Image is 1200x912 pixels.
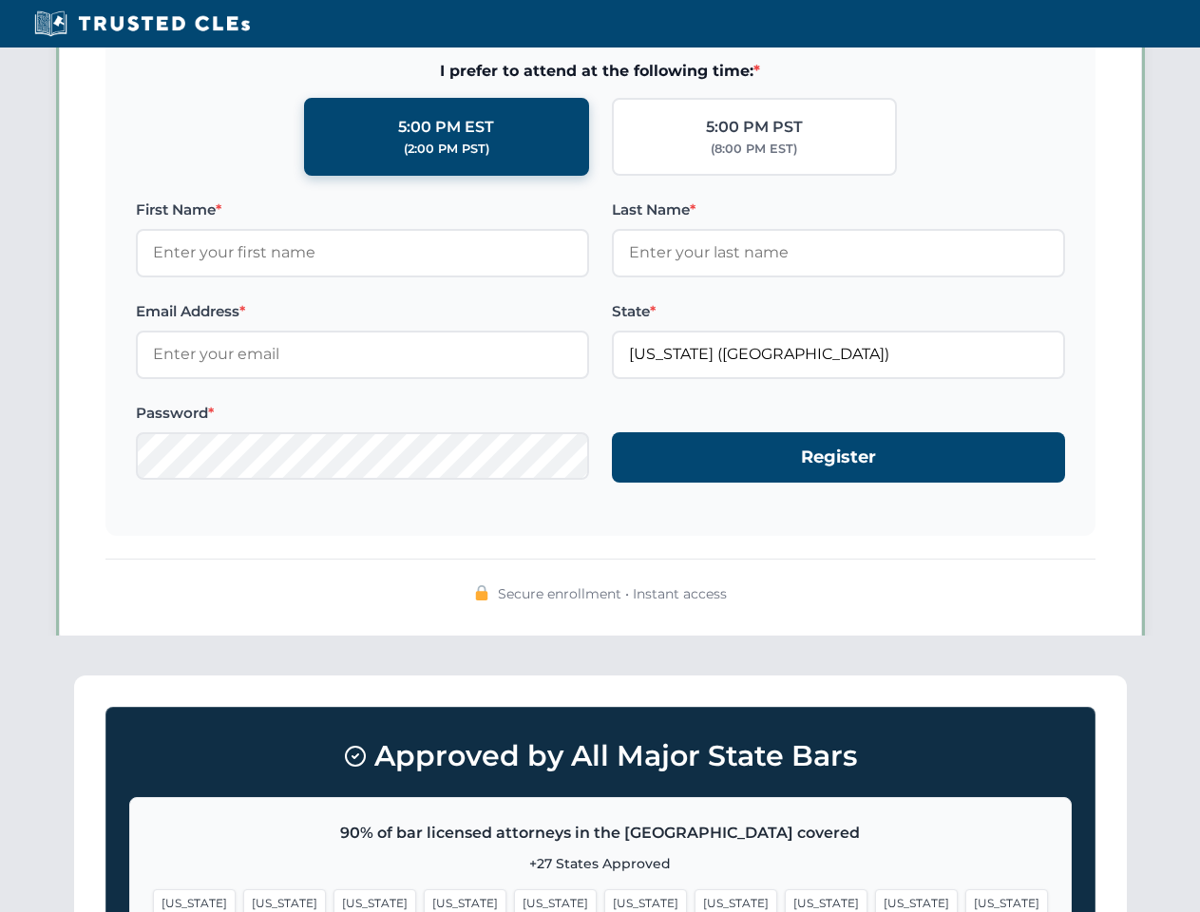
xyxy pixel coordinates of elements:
[136,331,589,378] input: Enter your email
[136,402,589,425] label: Password
[711,140,797,159] div: (8:00 PM EST)
[136,59,1065,84] span: I prefer to attend at the following time:
[612,432,1065,483] button: Register
[706,115,803,140] div: 5:00 PM PST
[398,115,494,140] div: 5:00 PM EST
[153,821,1048,845] p: 90% of bar licensed attorneys in the [GEOGRAPHIC_DATA] covered
[136,300,589,323] label: Email Address
[136,199,589,221] label: First Name
[612,300,1065,323] label: State
[129,731,1072,782] h3: Approved by All Major State Bars
[612,331,1065,378] input: Florida (FL)
[136,229,589,276] input: Enter your first name
[612,199,1065,221] label: Last Name
[498,583,727,604] span: Secure enrollment • Instant access
[474,585,489,600] img: 🔒
[153,853,1048,874] p: +27 States Approved
[404,140,489,159] div: (2:00 PM PST)
[612,229,1065,276] input: Enter your last name
[29,9,256,38] img: Trusted CLEs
